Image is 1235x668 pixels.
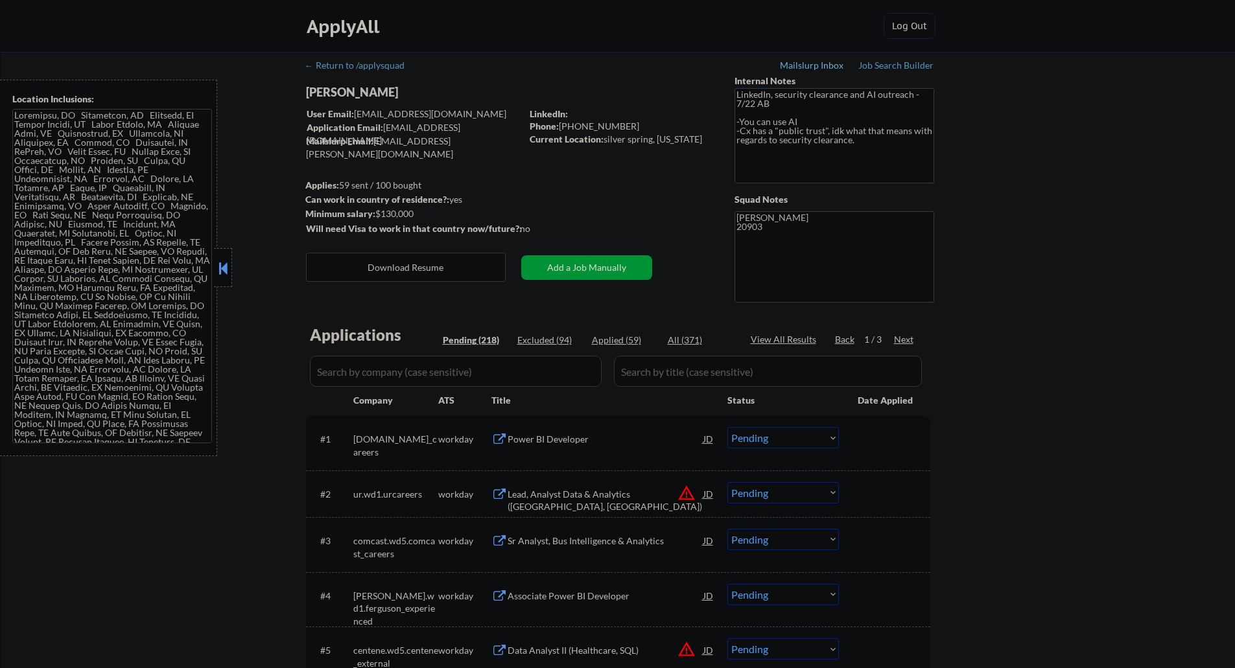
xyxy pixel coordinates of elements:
div: $130,000 [305,207,521,220]
div: [DOMAIN_NAME]_careers [353,433,438,458]
div: Next [894,333,915,346]
strong: Phone: [530,121,559,132]
strong: Applies: [305,179,339,190]
div: Back [835,333,856,346]
strong: Application Email: [307,122,383,133]
div: Applied (59) [592,334,657,347]
div: #4 [320,590,343,603]
strong: User Email: [307,108,354,119]
div: comcast.wd5.comcast_careers [353,535,438,560]
input: Search by company (case sensitive) [310,356,602,387]
div: Internal Notes [735,75,934,87]
div: Job Search Builder [858,61,934,70]
div: Sr Analyst, Bus Intelligence & Analytics [508,535,703,547]
button: warning_amber [677,640,696,658]
div: 59 sent / 100 bought [305,179,521,192]
div: All (371) [668,334,733,347]
strong: Can work in country of residence?: [305,194,449,205]
button: Download Resume [306,253,506,282]
div: [PERSON_NAME] [306,84,572,100]
button: Log Out [884,13,935,39]
div: JD [702,638,715,662]
div: Excluded (94) [517,334,582,347]
div: Data Analyst II (Healthcare, SQL) [508,644,703,657]
div: workday [438,644,491,657]
div: 1 / 3 [864,333,894,346]
div: Title [491,394,715,407]
div: [PHONE_NUMBER] [530,120,713,133]
div: #2 [320,488,343,501]
div: workday [438,590,491,603]
div: Lead, Analyst Data & Analytics ([GEOGRAPHIC_DATA], [GEOGRAPHIC_DATA]) [508,488,703,513]
div: [PERSON_NAME].wd1.ferguson_experienced [353,590,438,628]
div: Power BI Developer [508,433,703,446]
div: JD [702,584,715,607]
div: JD [702,529,715,552]
div: Status [727,388,839,411]
div: ur.wd1.urcareers [353,488,438,501]
div: silver spring, [US_STATE] [530,133,713,146]
button: Add a Job Manually [521,255,652,280]
div: #3 [320,535,343,547]
div: [EMAIL_ADDRESS][PERSON_NAME][DOMAIN_NAME] [306,135,521,160]
a: Job Search Builder [858,60,934,73]
div: Mailslurp Inbox [780,61,845,70]
a: ← Return to /applysquad [305,60,417,73]
div: Pending (218) [443,334,508,347]
div: ApplyAll [307,16,383,38]
div: Date Applied [858,394,915,407]
div: #1 [320,433,343,446]
strong: Current Location: [530,133,604,144]
div: no [520,222,557,235]
div: workday [438,535,491,547]
a: Mailslurp Inbox [780,60,845,73]
div: JD [702,427,715,450]
input: Search by title (case sensitive) [614,356,922,387]
div: workday [438,433,491,446]
div: [EMAIL_ADDRESS][DOMAIN_NAME] [307,108,521,121]
div: JD [702,482,715,505]
strong: Mailslurp Email: [306,135,373,146]
div: Company [353,394,438,407]
div: Squad Notes [735,193,934,206]
strong: LinkedIn: [530,108,568,119]
div: ← Return to /applysquad [305,61,417,70]
div: yes [305,193,517,206]
div: View All Results [751,333,820,346]
strong: Will need Visa to work in that country now/future?: [306,223,522,234]
div: Location Inclusions: [12,93,212,106]
strong: Minimum salary: [305,208,375,219]
div: #5 [320,644,343,657]
div: Applications [310,327,438,343]
div: [EMAIL_ADDRESS][DOMAIN_NAME] [307,121,521,146]
div: workday [438,488,491,501]
div: Associate Power BI Developer [508,590,703,603]
button: warning_amber [677,484,696,502]
div: ATS [438,394,491,407]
